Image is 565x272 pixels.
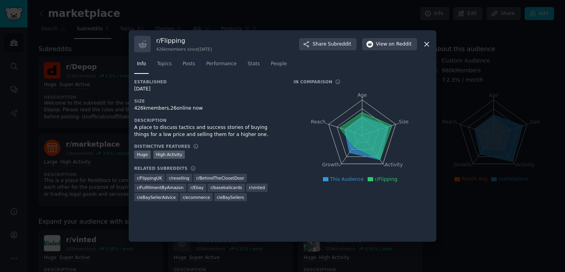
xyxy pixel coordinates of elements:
[399,119,408,125] tspan: Size
[134,118,282,123] h3: Description
[137,175,162,181] span: r/ FlippingUK
[299,38,357,51] button: ShareSubreddit
[376,41,412,48] span: View
[134,105,282,112] div: 426k members, 26 online now
[362,38,417,51] button: Viewon Reddit
[182,61,195,68] span: Posts
[190,185,204,190] span: r/ Ebay
[134,124,282,138] div: A place to discuss tactics and success stories of buying things for a low price and selling them ...
[134,143,190,149] h3: Distinctive Features
[268,58,290,74] a: People
[330,176,364,182] span: This Audience
[322,162,339,168] tspan: Growth
[248,61,260,68] span: Stats
[385,162,403,168] tspan: Activity
[180,58,198,74] a: Posts
[328,41,351,48] span: Subreddit
[156,37,212,45] h3: r/ Flipping
[137,195,176,200] span: r/ eBaySellerAdvice
[249,185,265,190] span: r/ vinted
[203,58,239,74] a: Performance
[153,151,185,159] div: High Activity
[271,61,287,68] span: People
[196,175,244,181] span: r/ BehindTheClosetDoor
[217,195,244,200] span: r/ eBaySellers
[313,41,351,48] span: Share
[182,195,210,200] span: r/ ecommerce
[134,79,282,85] h3: Established
[134,151,151,159] div: Huge
[169,175,189,181] span: r/ reselling
[311,119,326,125] tspan: Reach
[357,92,367,98] tspan: Age
[375,176,397,182] span: r/Flipping
[154,58,174,74] a: Topics
[389,41,412,48] span: on Reddit
[134,86,282,93] div: [DATE]
[134,165,188,171] h3: Related Subreddits
[157,61,171,68] span: Topics
[156,46,212,52] div: 426k members since [DATE]
[134,58,149,74] a: Info
[245,58,262,74] a: Stats
[134,98,282,104] h3: Size
[137,185,184,190] span: r/ FulfillmentByAmazon
[206,61,237,68] span: Performance
[137,61,146,68] span: Info
[210,185,242,190] span: r/ baseballcards
[293,79,332,85] h3: In Comparison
